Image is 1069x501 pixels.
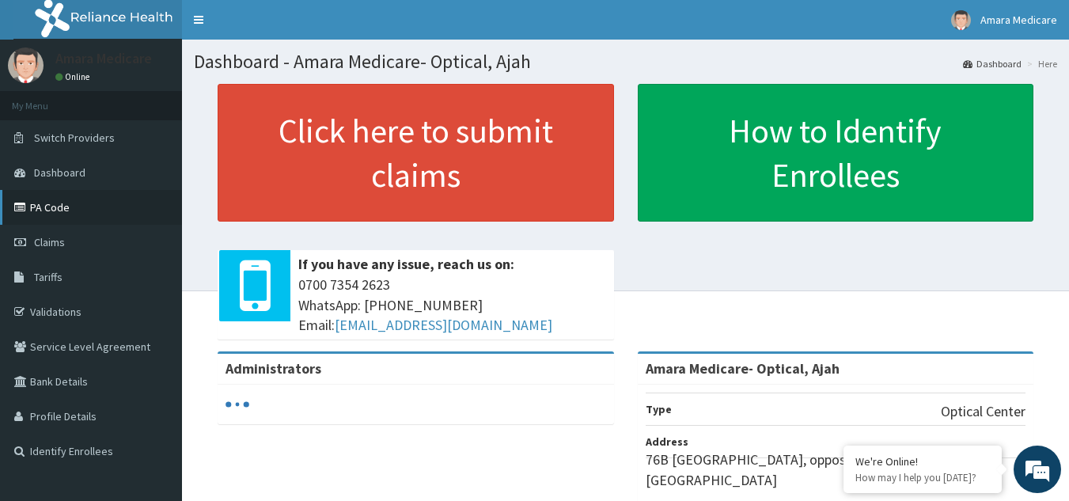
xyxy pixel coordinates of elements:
[226,359,321,378] b: Administrators
[34,165,85,180] span: Dashboard
[226,393,249,416] svg: audio-loading
[1023,57,1057,70] li: Here
[646,450,1026,490] p: 76B [GEOGRAPHIC_DATA], opposite VGC, [GEOGRAPHIC_DATA]
[980,13,1057,27] span: Amara Medicare
[855,454,990,469] div: We're Online!
[194,51,1057,72] h1: Dashboard - Amara Medicare- Optical, Ajah
[34,131,115,145] span: Switch Providers
[941,401,1025,422] p: Optical Center
[646,402,672,416] b: Type
[298,255,514,273] b: If you have any issue, reach us on:
[55,71,93,82] a: Online
[34,270,63,284] span: Tariffs
[55,51,152,66] p: Amara Medicare
[638,84,1034,222] a: How to Identify Enrollees
[646,359,840,378] strong: Amara Medicare- Optical, Ajah
[218,84,614,222] a: Click here to submit claims
[855,471,990,484] p: How may I help you today?
[34,235,65,249] span: Claims
[963,57,1022,70] a: Dashboard
[8,47,44,83] img: User Image
[646,435,688,449] b: Address
[951,10,971,30] img: User Image
[335,316,552,334] a: [EMAIL_ADDRESS][DOMAIN_NAME]
[298,275,606,336] span: 0700 7354 2623 WhatsApp: [PHONE_NUMBER] Email:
